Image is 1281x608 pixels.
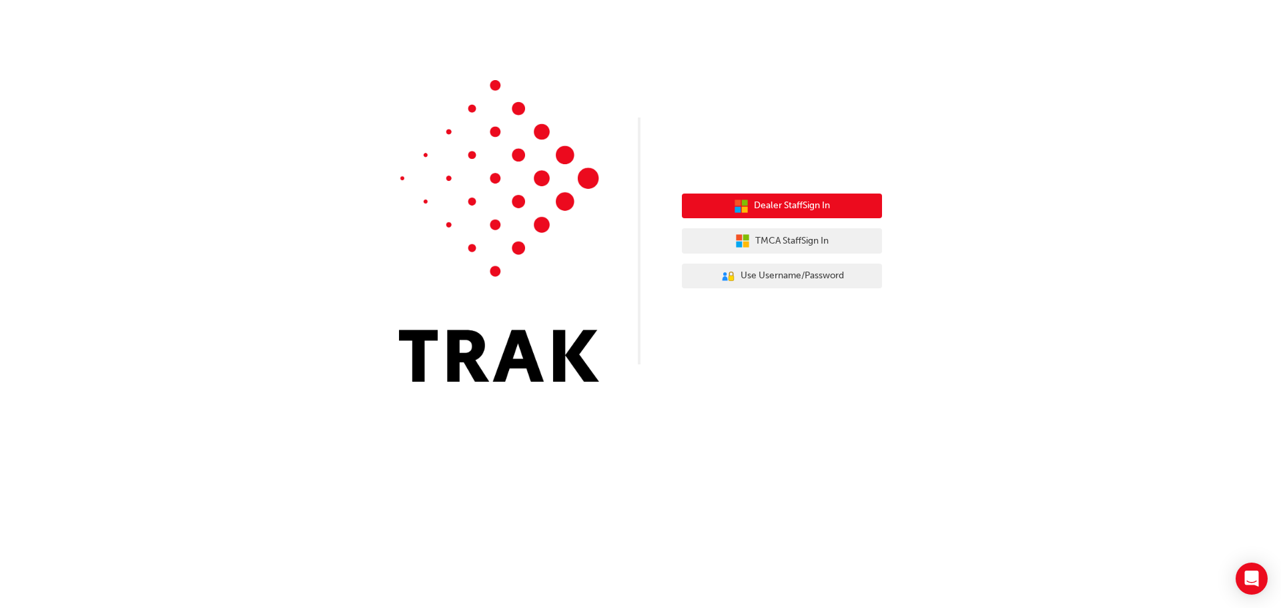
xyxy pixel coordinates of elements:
[755,234,829,249] span: TMCA Staff Sign In
[682,264,882,289] button: Use Username/Password
[1236,563,1268,595] div: Open Intercom Messenger
[741,268,844,284] span: Use Username/Password
[754,198,830,214] span: Dealer Staff Sign In
[399,80,599,382] img: Trak
[682,228,882,254] button: TMCA StaffSign In
[682,194,882,219] button: Dealer StaffSign In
